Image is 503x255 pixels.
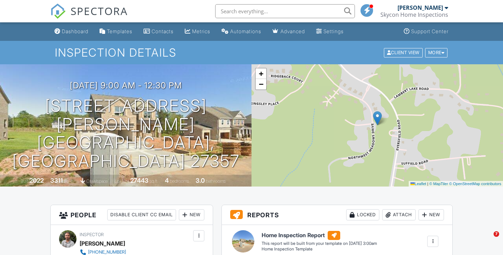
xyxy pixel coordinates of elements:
[88,249,126,255] div: [PHONE_NUMBER]
[50,177,63,184] div: 3311
[256,68,266,79] a: Zoom in
[313,25,347,38] a: Settings
[29,177,44,184] div: 2022
[411,28,449,34] div: Support Center
[170,178,189,184] span: bedrooms
[141,25,176,38] a: Contacts
[270,25,308,38] a: Advanced
[429,182,448,186] a: © MapTiler
[192,28,210,34] div: Metrics
[52,25,91,38] a: Dashboard
[182,25,213,38] a: Metrics
[152,28,174,34] div: Contacts
[97,25,135,38] a: Templates
[222,205,452,225] h3: Reports
[383,50,424,55] a: Client View
[479,231,496,248] iframe: Intercom live chat
[62,28,88,34] div: Dashboard
[262,231,377,240] h6: Home Inspection Report
[410,182,426,186] a: Leaflet
[427,182,428,186] span: |
[418,209,444,220] div: New
[262,246,377,252] div: Home Inspection Template
[259,69,263,78] span: +
[380,11,448,18] div: Skycon Home Inspections
[80,232,104,237] span: Inspector
[21,178,28,184] span: Built
[425,48,448,57] div: More
[259,80,263,88] span: −
[150,178,158,184] span: sq.ft.
[179,209,204,220] div: New
[50,3,66,19] img: The Best Home Inspection Software - Spectora
[86,178,108,184] span: crawlspace
[165,177,169,184] div: 4
[206,178,226,184] span: bathrooms
[55,46,448,59] h1: Inspection Details
[230,28,261,34] div: Automations
[373,111,382,125] img: Marker
[70,81,182,90] h3: [DATE] 9:00 am - 12:30 pm
[107,209,176,220] div: Disable Client CC Email
[256,79,266,89] a: Zoom out
[115,178,129,184] span: Lot Size
[215,4,355,18] input: Search everything...
[346,209,379,220] div: Locked
[262,241,377,246] div: This report will be built from your template on [DATE] 3:00am
[494,231,499,237] span: 7
[398,4,443,11] div: [PERSON_NAME]
[71,3,128,18] span: SPECTORA
[107,28,132,34] div: Templates
[401,25,451,38] a: Support Center
[384,48,423,57] div: Client View
[449,182,501,186] a: © OpenStreetMap contributors
[50,9,128,24] a: SPECTORA
[80,238,125,249] div: [PERSON_NAME]
[11,97,240,170] h1: [STREET_ADDRESS][PERSON_NAME] [GEOGRAPHIC_DATA], [GEOGRAPHIC_DATA] 27357
[64,178,74,184] span: sq. ft.
[130,177,148,184] div: 27443
[323,28,344,34] div: Settings
[280,28,305,34] div: Advanced
[382,209,416,220] div: Attach
[196,177,205,184] div: 3.0
[219,25,264,38] a: Automations (Basic)
[51,205,213,225] h3: People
